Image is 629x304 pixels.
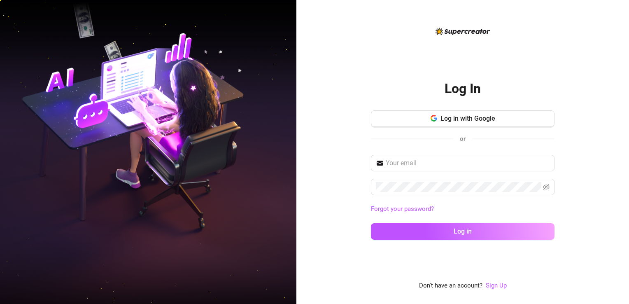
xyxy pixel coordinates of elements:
img: logo-BBDzfeDw.svg [436,28,490,35]
h2: Log In [445,80,481,97]
a: Forgot your password? [371,204,554,214]
span: Log in [454,227,472,235]
span: Don't have an account? [419,281,482,291]
input: Your email [386,158,550,168]
a: Sign Up [486,281,507,291]
span: eye-invisible [543,184,550,190]
a: Forgot your password? [371,205,434,213]
span: Log in with Google [440,115,495,122]
a: Sign Up [486,282,507,289]
button: Log in [371,223,554,240]
button: Log in with Google [371,110,554,127]
span: or [460,135,466,143]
